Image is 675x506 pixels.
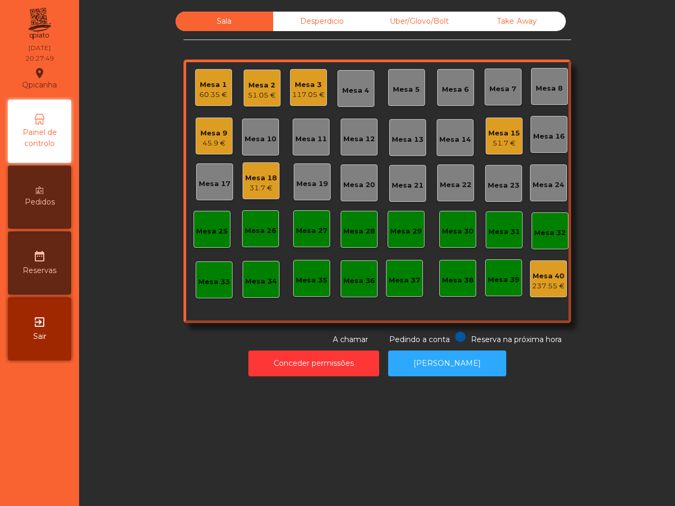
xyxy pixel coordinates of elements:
[33,331,46,342] span: Sair
[389,335,450,344] span: Pedindo a conta
[442,275,474,286] div: Mesa 38
[533,180,564,190] div: Mesa 24
[296,226,327,236] div: Mesa 27
[533,131,565,142] div: Mesa 16
[11,127,69,149] span: Painel de controlo
[245,276,277,287] div: Mesa 34
[296,275,327,286] div: Mesa 35
[489,84,516,94] div: Mesa 7
[200,138,227,149] div: 45.9 €
[199,179,230,189] div: Mesa 17
[22,65,57,92] div: Qpicanha
[442,84,469,95] div: Mesa 6
[468,12,566,31] div: Take Away
[25,54,54,63] div: 20:27:49
[343,276,375,286] div: Mesa 36
[245,134,276,144] div: Mesa 10
[488,138,520,149] div: 51.7 €
[534,228,566,238] div: Mesa 32
[248,90,276,101] div: 51.05 €
[532,271,565,281] div: Mesa 40
[33,316,46,328] i: exit_to_app
[333,335,368,344] span: A chamar
[176,12,273,31] div: Sala
[392,134,423,145] div: Mesa 13
[343,226,375,237] div: Mesa 28
[342,85,369,96] div: Mesa 4
[25,197,55,208] span: Pedidos
[389,275,420,286] div: Mesa 37
[199,90,227,100] div: 60.35 €
[343,134,375,144] div: Mesa 12
[245,183,277,193] div: 31.7 €
[296,179,328,189] div: Mesa 19
[245,226,276,236] div: Mesa 26
[26,5,52,42] img: qpiato
[371,12,468,31] div: Uber/Glovo/Bolt
[392,180,423,191] div: Mesa 21
[295,134,327,144] div: Mesa 11
[199,80,227,90] div: Mesa 1
[488,128,520,139] div: Mesa 15
[292,90,325,100] div: 117.05 €
[198,277,230,287] div: Mesa 33
[439,134,471,145] div: Mesa 14
[248,80,276,91] div: Mesa 2
[292,80,325,90] div: Mesa 3
[388,351,506,376] button: [PERSON_NAME]
[245,173,277,183] div: Mesa 18
[343,180,375,190] div: Mesa 20
[471,335,562,344] span: Reserva na próxima hora
[33,67,46,80] i: location_on
[23,265,56,276] span: Reservas
[532,281,565,291] div: 237.55 €
[536,83,563,94] div: Mesa 8
[488,180,519,191] div: Mesa 23
[200,128,227,139] div: Mesa 9
[248,351,379,376] button: Conceder permissões
[196,226,228,237] div: Mesa 25
[390,226,422,237] div: Mesa 29
[33,250,46,262] i: date_range
[273,12,371,31] div: Desperdicio
[28,43,51,53] div: [DATE]
[488,275,519,285] div: Mesa 39
[488,227,520,237] div: Mesa 31
[440,180,471,190] div: Mesa 22
[442,226,474,237] div: Mesa 30
[393,84,420,95] div: Mesa 5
